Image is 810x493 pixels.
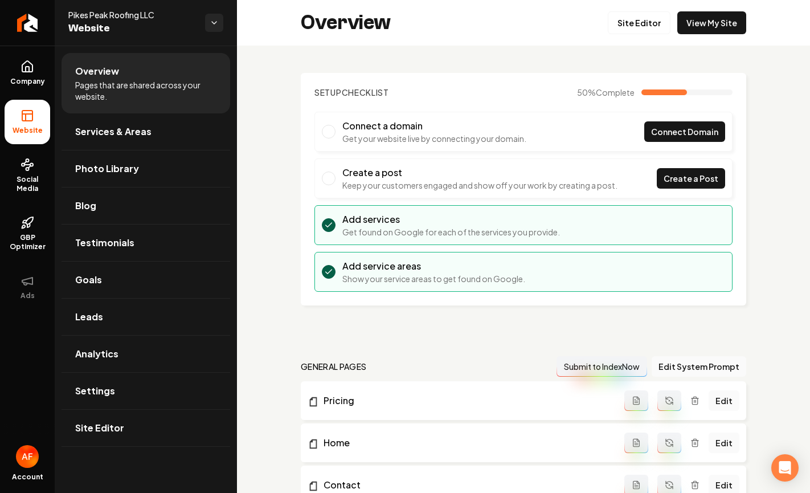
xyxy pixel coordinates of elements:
a: Testimonials [62,225,230,261]
span: Company [6,77,50,86]
a: Home [308,436,624,450]
button: Open user button [16,445,39,468]
span: Site Editor [75,421,124,435]
h2: Checklist [314,87,389,98]
a: Contact [308,478,624,492]
button: Add admin page prompt [624,433,648,453]
a: Pricing [308,394,624,408]
span: Analytics [75,347,118,361]
a: GBP Optimizer [5,207,50,260]
span: Pikes Peak Roofing LLC [68,9,196,21]
p: Get your website live by connecting your domain. [342,133,526,144]
h2: Overview [301,11,391,34]
a: Site Editor [608,11,670,34]
a: Social Media [5,149,50,202]
span: Account [12,472,43,482]
span: Website [8,126,47,135]
span: Settings [75,384,115,398]
a: Connect Domain [644,121,725,142]
span: Photo Library [75,162,139,176]
span: Create a Post [664,173,718,185]
span: Blog [75,199,96,213]
a: Create a Post [657,168,725,189]
a: Edit [709,433,739,453]
img: Rebolt Logo [17,14,38,32]
span: Ads [16,291,39,300]
a: Services & Areas [62,113,230,150]
button: Submit to IndexNow [557,356,647,377]
span: Pages that are shared across your website. [75,79,216,102]
span: 50 % [577,87,635,98]
span: GBP Optimizer [5,233,50,251]
span: Website [68,21,196,36]
p: Get found on Google for each of the services you provide. [342,226,560,238]
a: Company [5,51,50,95]
a: Analytics [62,336,230,372]
h3: Create a post [342,166,617,180]
h3: Connect a domain [342,119,526,133]
h2: general pages [301,361,367,372]
a: Site Editor [62,410,230,446]
h3: Add services [342,213,560,226]
span: Leads [75,310,103,324]
span: Testimonials [75,236,134,250]
span: Goals [75,273,102,287]
a: Edit [709,390,739,411]
a: Settings [62,373,230,409]
div: Open Intercom Messenger [771,454,799,482]
span: Setup [314,87,342,97]
span: Complete [596,87,635,97]
span: Connect Domain [651,126,718,138]
span: Overview [75,64,119,78]
span: Social Media [5,175,50,193]
a: View My Site [677,11,746,34]
p: Keep your customers engaged and show off your work by creating a post. [342,180,617,191]
button: Ads [5,265,50,309]
a: Goals [62,262,230,298]
p: Show your service areas to get found on Google. [342,273,525,284]
button: Edit System Prompt [652,356,746,377]
a: Leads [62,299,230,335]
a: Photo Library [62,150,230,187]
button: Add admin page prompt [624,390,648,411]
h3: Add service areas [342,259,525,273]
img: Avan Fahimi [16,445,39,468]
span: Services & Areas [75,125,152,138]
a: Blog [62,188,230,224]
